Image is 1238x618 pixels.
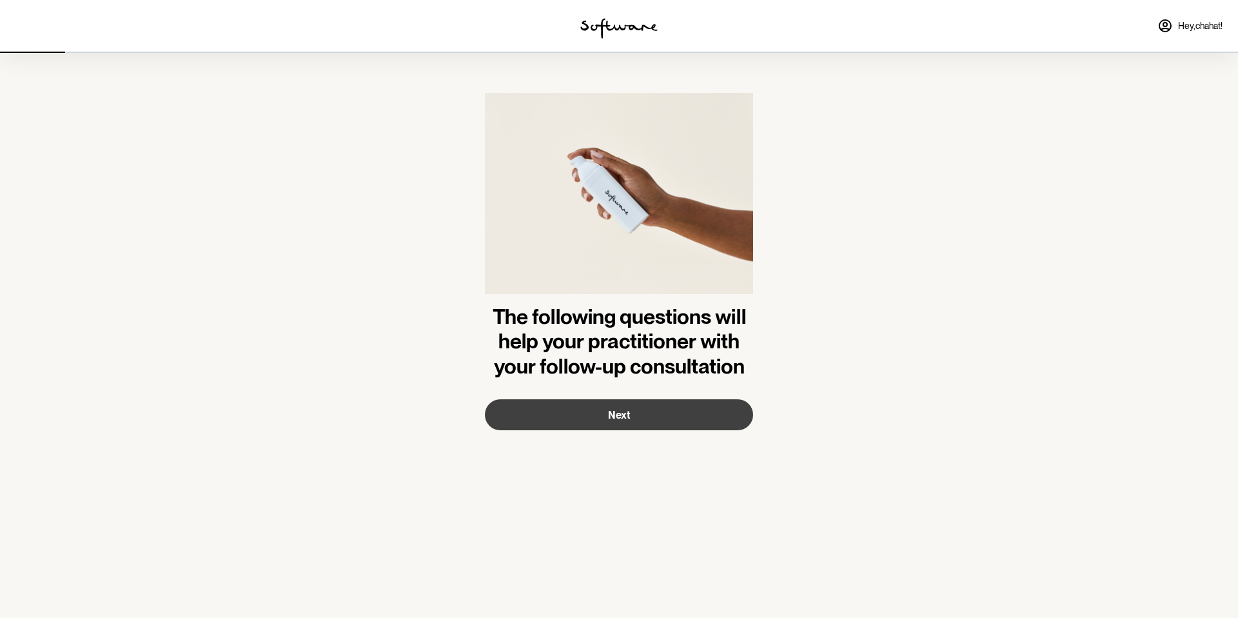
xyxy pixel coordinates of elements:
[1178,21,1223,32] span: Hey, chahat !
[485,399,753,430] button: Next
[1150,10,1230,41] a: Hey,chahat!
[580,18,658,39] img: software logo
[485,304,753,379] h1: The following questions will help your practitioner with your follow-up consultation
[485,93,753,304] img: more information about the product
[608,409,630,421] span: Next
